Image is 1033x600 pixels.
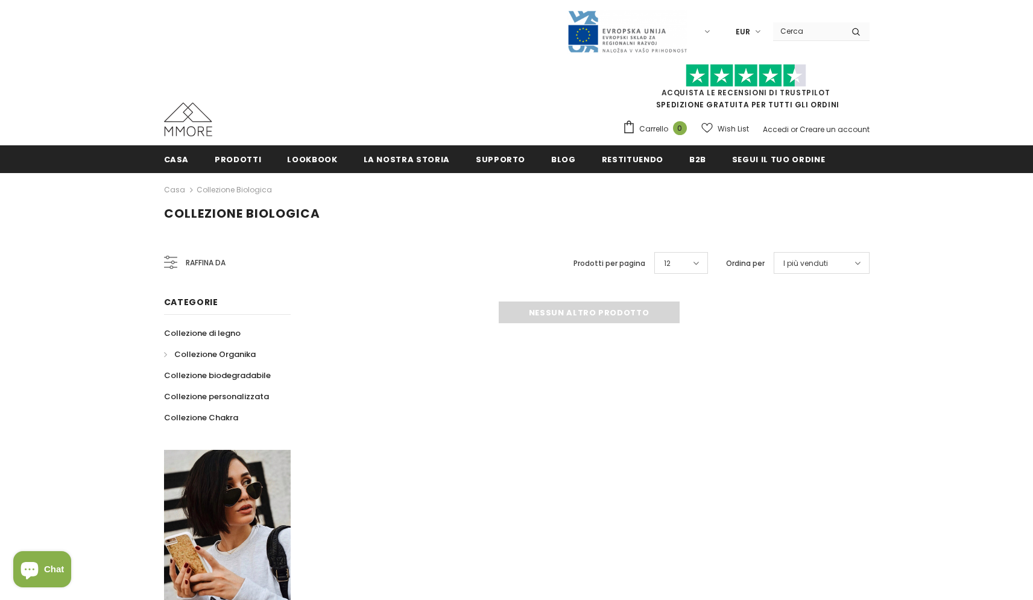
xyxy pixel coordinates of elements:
span: Collezione di legno [164,327,241,339]
a: Casa [164,183,185,197]
a: Restituendo [602,145,663,172]
a: Segui il tuo ordine [732,145,825,172]
img: Casi MMORE [164,103,212,136]
span: Collezione Chakra [164,412,238,423]
a: B2B [689,145,706,172]
span: Restituendo [602,154,663,165]
a: Carrello 0 [622,120,693,138]
a: Collezione di legno [164,323,241,344]
a: Collezione Organika [164,344,256,365]
img: Javni Razpis [567,10,687,54]
span: Blog [551,154,576,165]
a: Acquista le recensioni di TrustPilot [662,87,830,98]
a: Creare un account [800,124,870,134]
a: Collezione biologica [197,185,272,195]
span: B2B [689,154,706,165]
span: supporto [476,154,525,165]
inbox-online-store-chat: Shopify online store chat [10,551,75,590]
label: Ordina per [726,257,765,270]
span: SPEDIZIONE GRATUITA PER TUTTI GLI ORDINI [622,69,870,110]
a: La nostra storia [364,145,450,172]
span: Categorie [164,296,218,308]
a: Lookbook [287,145,337,172]
a: Accedi [763,124,789,134]
label: Prodotti per pagina [573,257,645,270]
span: or [791,124,798,134]
a: supporto [476,145,525,172]
a: Collezione Chakra [164,407,238,428]
span: Collezione personalizzata [164,391,269,402]
span: EUR [736,26,750,38]
span: 0 [673,121,687,135]
a: Collezione biodegradabile [164,365,271,386]
span: Carrello [639,123,668,135]
a: Prodotti [215,145,261,172]
span: I più venduti [783,257,828,270]
span: Segui il tuo ordine [732,154,825,165]
span: Collezione Organika [174,349,256,360]
span: 12 [664,257,671,270]
span: Wish List [718,123,749,135]
span: Prodotti [215,154,261,165]
span: Collezione biologica [164,205,320,222]
a: Collezione personalizzata [164,386,269,407]
span: Collezione biodegradabile [164,370,271,381]
span: Raffina da [186,256,226,270]
span: Casa [164,154,189,165]
a: Casa [164,145,189,172]
a: Wish List [701,118,749,139]
a: Blog [551,145,576,172]
img: Fidati di Pilot Stars [686,64,806,87]
a: Javni Razpis [567,26,687,36]
span: Lookbook [287,154,337,165]
span: La nostra storia [364,154,450,165]
input: Search Site [773,22,842,40]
